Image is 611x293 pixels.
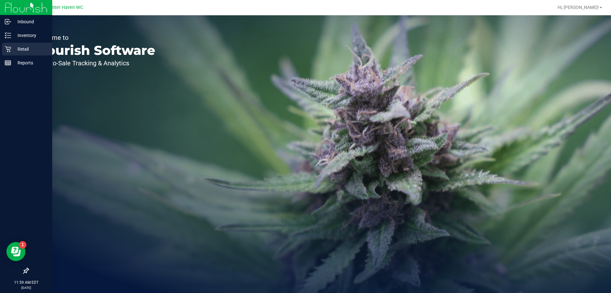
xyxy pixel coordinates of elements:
[5,60,11,66] inline-svg: Reports
[558,5,599,10] span: Hi, [PERSON_NAME]!
[47,5,83,10] span: Winter Haven WC
[34,44,155,57] p: Flourish Software
[11,59,49,67] p: Reports
[34,34,155,41] p: Welcome to
[3,285,49,290] p: [DATE]
[34,60,155,66] p: Seed-to-Sale Tracking & Analytics
[11,45,49,53] p: Retail
[19,241,26,249] iframe: Resource center unread badge
[5,18,11,25] inline-svg: Inbound
[5,32,11,39] inline-svg: Inventory
[3,280,49,285] p: 11:59 AM EDT
[11,18,49,26] p: Inbound
[6,242,25,261] iframe: Resource center
[5,46,11,52] inline-svg: Retail
[11,32,49,39] p: Inventory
